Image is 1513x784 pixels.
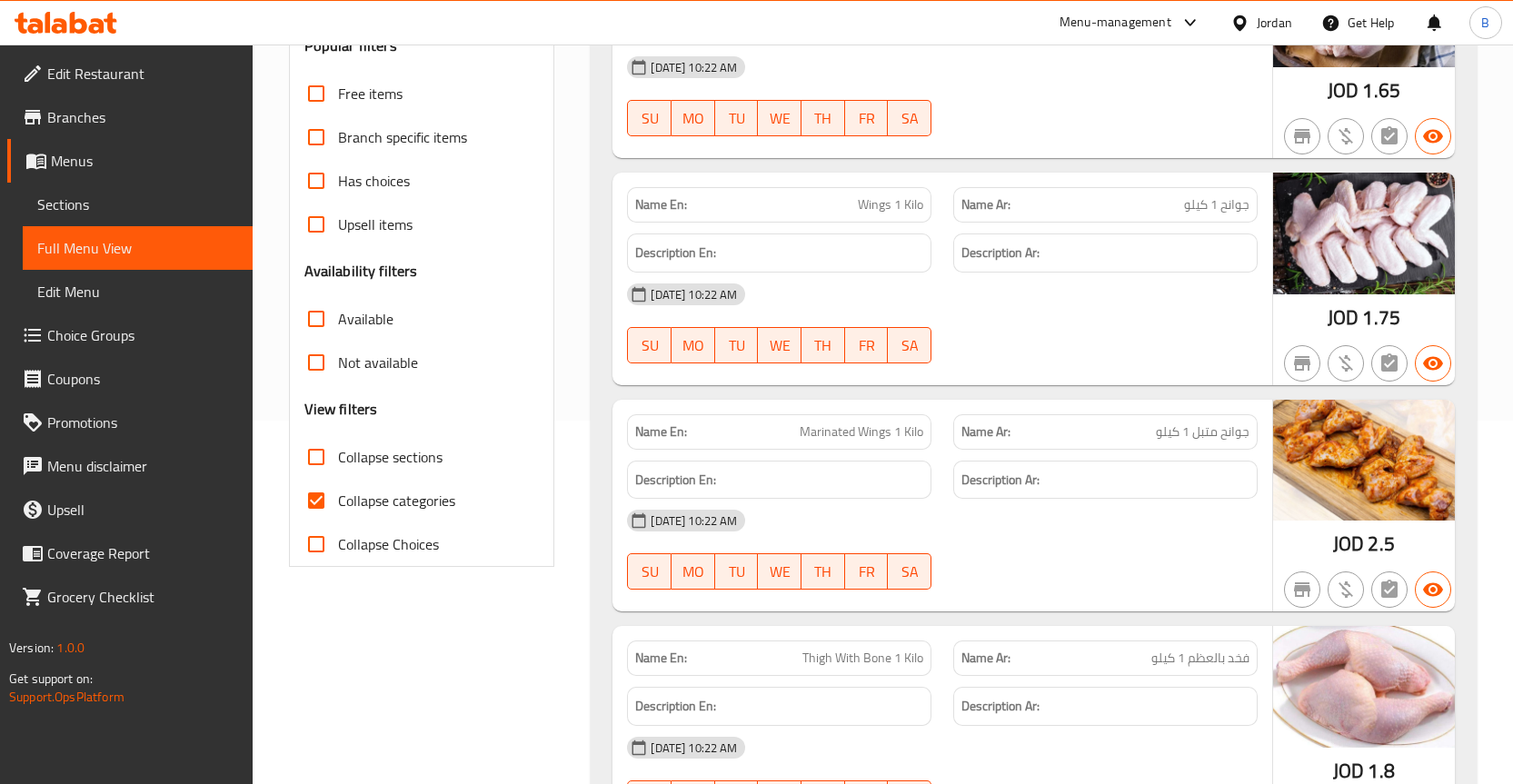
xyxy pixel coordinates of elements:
[672,553,715,590] button: MO
[679,332,708,359] span: MO
[635,105,664,132] span: SU
[845,327,889,363] button: FR
[47,106,238,128] span: Branches
[1371,345,1408,382] button: Not has choices
[47,455,238,477] span: Menu disclaimer
[47,412,238,433] span: Promotions
[23,270,253,313] a: Edit Menu
[1184,195,1249,214] span: جوانح 1 كيلو
[672,100,715,136] button: MO
[643,286,744,303] span: [DATE] 10:22 AM
[765,105,794,132] span: WE
[635,195,687,214] strong: Name En:
[635,469,716,491] strong: Description En:
[7,531,253,575] a: Coverage Report
[1156,422,1249,442] span: جوانح متبل 1 كيلو
[888,100,931,136] button: SA
[627,553,672,590] button: SU
[679,105,708,132] span: MO
[7,401,253,444] a: Promotions
[715,100,759,136] button: TU
[1415,118,1451,154] button: Available
[1284,345,1320,382] button: Not branch specific item
[1284,118,1320,154] button: Not branch specific item
[1333,526,1364,561] span: JOD
[627,327,672,363] button: SU
[9,667,93,690] span: Get support on:
[338,446,443,468] span: Collapse sections
[845,553,889,590] button: FR
[304,35,540,56] h3: Popular filters
[47,586,238,608] span: Grocery Checklist
[809,559,838,585] span: TH
[801,327,845,363] button: TH
[809,332,838,359] span: TH
[7,313,253,357] a: Choice Groups
[1371,118,1408,154] button: Not has choices
[47,324,238,346] span: Choice Groups
[961,695,1040,718] strong: Description Ar:
[338,126,467,148] span: Branch specific items
[758,553,801,590] button: WE
[1415,345,1451,382] button: Available
[895,559,924,585] span: SA
[47,63,238,84] span: Edit Restaurant
[1362,73,1400,108] span: 1.65
[23,226,253,270] a: Full Menu View
[961,469,1040,491] strong: Description Ar:
[635,649,687,668] strong: Name En:
[722,332,752,359] span: TU
[961,195,1010,214] strong: Name Ar:
[852,332,881,359] span: FR
[888,553,931,590] button: SA
[635,332,664,359] span: SU
[858,195,923,214] span: Wings 1 Kilo
[1060,12,1171,34] div: Menu-management
[51,150,238,172] span: Menus
[7,52,253,95] a: Edit Restaurant
[47,542,238,564] span: Coverage Report
[1273,400,1455,521] img: %D9%83%D9%8A%D9%84%D9%88_%D8%AC%D9%88%D8%A7%D9%86%D8%AD_%D9%85%D8%AA%D8%A8%D9%8463895947806646106...
[801,100,845,136] button: TH
[1415,571,1451,608] button: Available
[1368,526,1394,561] span: 2.5
[338,213,413,235] span: Upsell items
[635,242,716,264] strong: Description En:
[1362,300,1400,335] span: 1.75
[9,685,124,709] a: Support.OpsPlatform
[895,332,924,359] span: SA
[338,533,439,555] span: Collapse Choices
[758,100,801,136] button: WE
[722,559,752,585] span: TU
[1273,626,1455,747] img: %D9%83%D9%8A%D9%84%D9%88_%D9%81%D8%AE%D8%AF_%D8%A8%D8%A7%D9%84%D8%B9%D8%B8%D9%8563895947813780136...
[1328,345,1364,382] button: Purchased item
[961,649,1010,668] strong: Name Ar:
[635,559,664,585] span: SU
[338,352,418,373] span: Not available
[679,559,708,585] span: MO
[7,95,253,139] a: Branches
[961,422,1010,442] strong: Name Ar:
[635,422,687,442] strong: Name En:
[672,327,715,363] button: MO
[1273,173,1455,293] img: %D9%83%D9%8A%D9%84%D9%88_%D8%AC%D9%88%D8%A7%D9%86%D8%AD638959477982734276.jpg
[635,695,716,718] strong: Description En:
[758,327,801,363] button: WE
[1257,13,1292,33] div: Jordan
[338,490,455,511] span: Collapse categories
[845,100,889,136] button: FR
[1371,571,1408,608] button: Not has choices
[7,139,253,183] a: Menus
[809,105,838,132] span: TH
[1284,571,1320,608] button: Not branch specific item
[37,194,238,215] span: Sections
[715,327,759,363] button: TU
[1151,649,1249,668] span: فخد بالعظم 1 كيلو
[37,237,238,259] span: Full Menu View
[627,100,672,136] button: SU
[765,332,794,359] span: WE
[7,488,253,531] a: Upsell
[852,105,881,132] span: FR
[643,739,744,757] span: [DATE] 10:22 AM
[1328,118,1364,154] button: Purchased item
